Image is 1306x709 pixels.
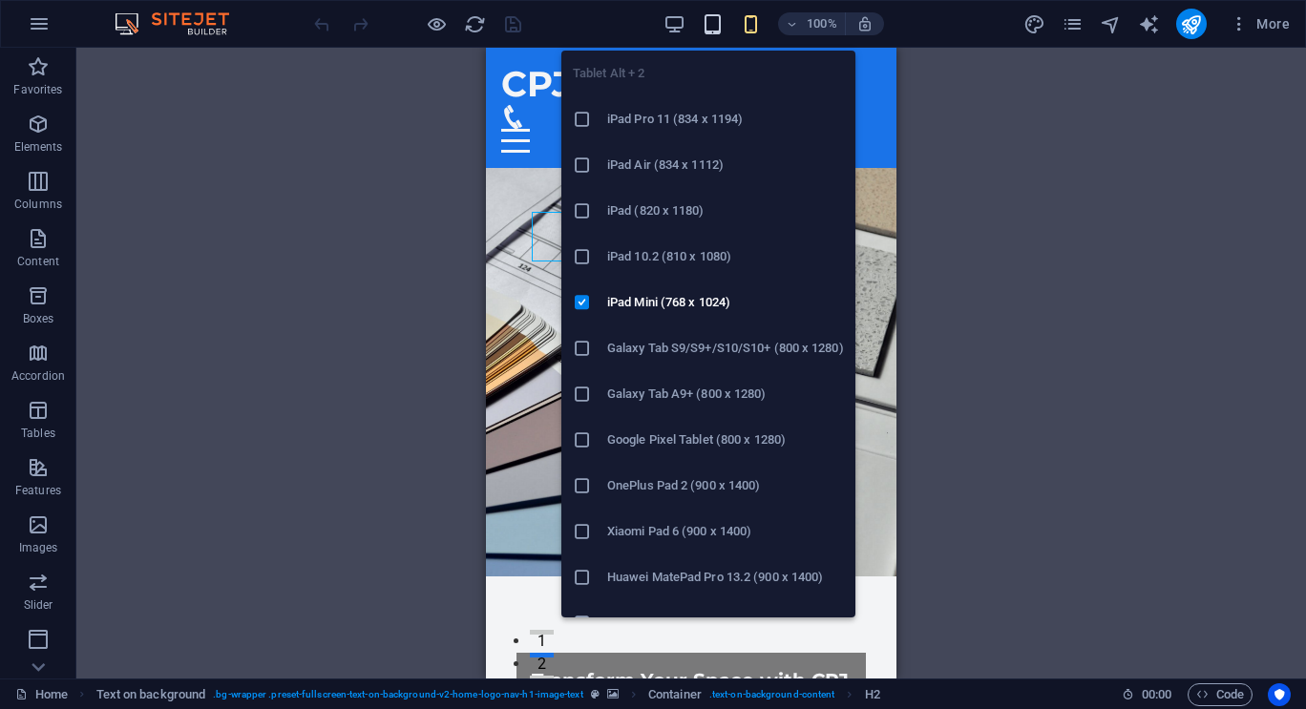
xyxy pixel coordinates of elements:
[1142,683,1171,706] span: 00 00
[13,82,62,97] p: Favorites
[1062,12,1085,35] button: pages
[213,683,582,706] span: . bg-wrapper .preset-fullscreen-text-on-background-v2-home-logo-nav-h1-image-text
[607,474,844,497] h6: OnePlus Pad 2 (900 x 1400)
[1062,13,1084,35] i: Pages (Ctrl+Alt+S)
[1222,9,1297,39] button: More
[607,612,844,635] h6: Huawei MatePad mini (600 x 1024)
[44,628,68,633] button: 3
[19,540,58,555] p: Images
[15,483,61,498] p: Features
[607,337,844,360] h6: Galaxy Tab S9/S9+/S10/S10+ (800 x 1280)
[1176,9,1207,39] button: publish
[607,689,619,699] i: This element contains a background
[1268,683,1291,706] button: Usercentrics
[11,368,65,384] p: Accordion
[807,12,837,35] h6: 100%
[44,582,68,587] button: 1
[1180,13,1202,35] i: Publish
[17,254,59,269] p: Content
[778,12,846,35] button: 100%
[607,199,844,222] h6: iPad (820 x 1180)
[464,13,486,35] i: Reload page
[591,689,600,699] i: This element is a customizable preset
[607,154,844,177] h6: iPad Air (834 x 1112)
[648,683,702,706] span: Click to select. Double-click to edit
[607,108,844,131] h6: iPad Pro 11 (834 x 1194)
[96,683,880,706] nav: breadcrumb
[19,655,57,670] p: Header
[607,291,844,314] h6: iPad Mini (768 x 1024)
[24,597,53,613] p: Slider
[1100,12,1123,35] button: navigator
[14,197,62,212] p: Columns
[607,245,844,268] h6: iPad 10.2 (810 x 1080)
[15,683,68,706] a: Click to cancel selection. Double-click to open Pages
[463,12,486,35] button: reload
[1188,683,1253,706] button: Code
[607,383,844,406] h6: Galaxy Tab A9+ (800 x 1280)
[1230,14,1290,33] span: More
[1138,12,1161,35] button: text_generator
[1196,683,1244,706] span: Code
[1122,683,1172,706] h6: Session time
[110,12,253,35] img: Editor Logo
[865,683,880,706] span: Click to select. Double-click to edit
[607,428,844,451] h6: Google Pixel Tablet (800 x 1280)
[96,683,206,706] span: Click to select. Double-click to edit
[1023,13,1045,35] i: Design (Ctrl+Alt+Y)
[44,605,68,610] button: 2
[709,683,835,706] span: . text-on-background-content
[425,12,448,35] button: Click here to leave preview mode and continue editing
[1023,12,1046,35] button: design
[1155,687,1158,701] span: :
[607,520,844,543] h6: Xiaomi Pad 6 (900 x 1400)
[607,566,844,589] h6: Huawei MatePad Pro 13.2 (900 x 1400)
[1138,13,1160,35] i: AI Writer
[14,139,63,155] p: Elements
[23,311,54,326] p: Boxes
[21,426,55,441] p: Tables
[1100,13,1122,35] i: Navigator
[856,15,874,32] i: On resize automatically adjust zoom level to fit chosen device.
